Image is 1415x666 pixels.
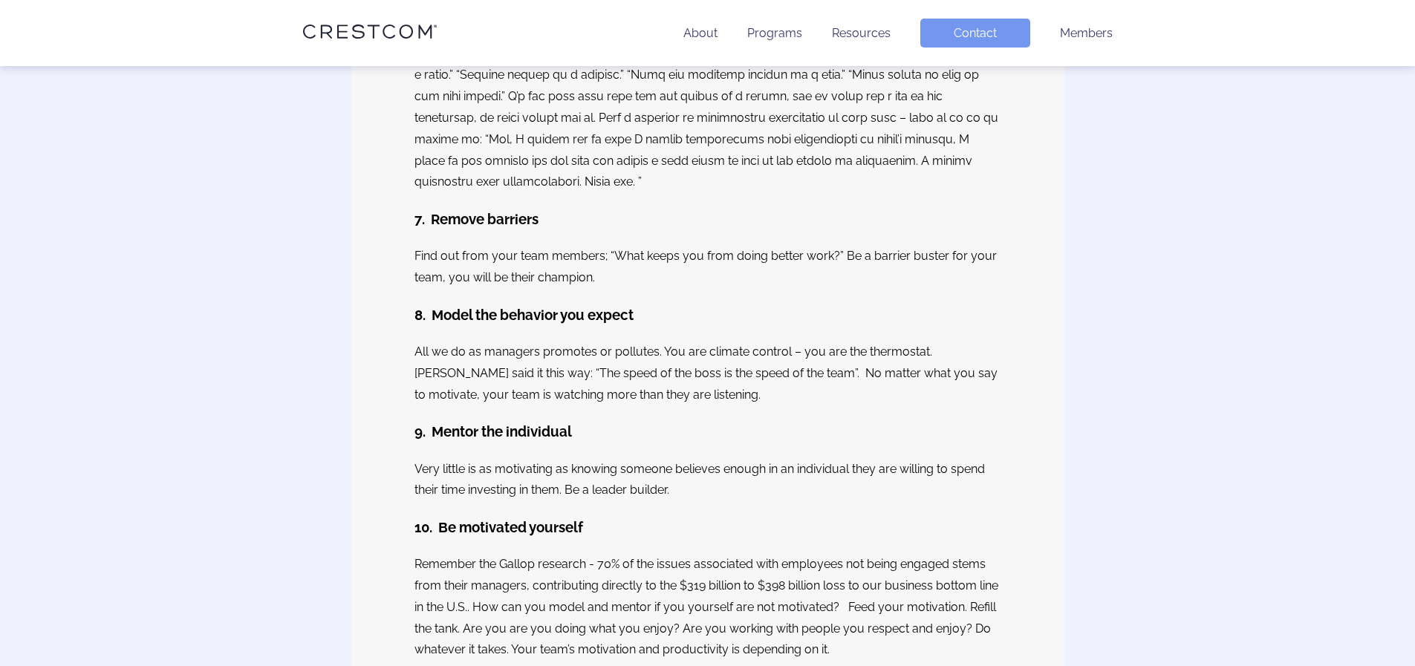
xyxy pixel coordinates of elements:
a: About [683,26,718,40]
h3: 8. Model the behavior you expect [414,303,1001,328]
a: Contact [920,19,1030,48]
p: Very little is as motivating as knowing someone believes enough in an individual they are willing... [414,459,1001,502]
a: Resources [832,26,891,40]
h3: 9. Mentor the individual [414,419,1001,445]
p: Find out from your team members; “What keeps you from doing better work?” Be a barrier buster for... [414,246,1001,289]
p: Remember the Gallop research - 70% of the issues associated with employees not being engaged stem... [414,554,1001,661]
p: All we do as managers promotes or pollutes. You are climate control – you are the thermostat. [PE... [414,342,1001,405]
a: Programs [747,26,802,40]
h3: 10. Be motivated yourself [414,515,1001,541]
a: Members [1060,26,1113,40]
h3: 7. Remove barriers [414,207,1001,232]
